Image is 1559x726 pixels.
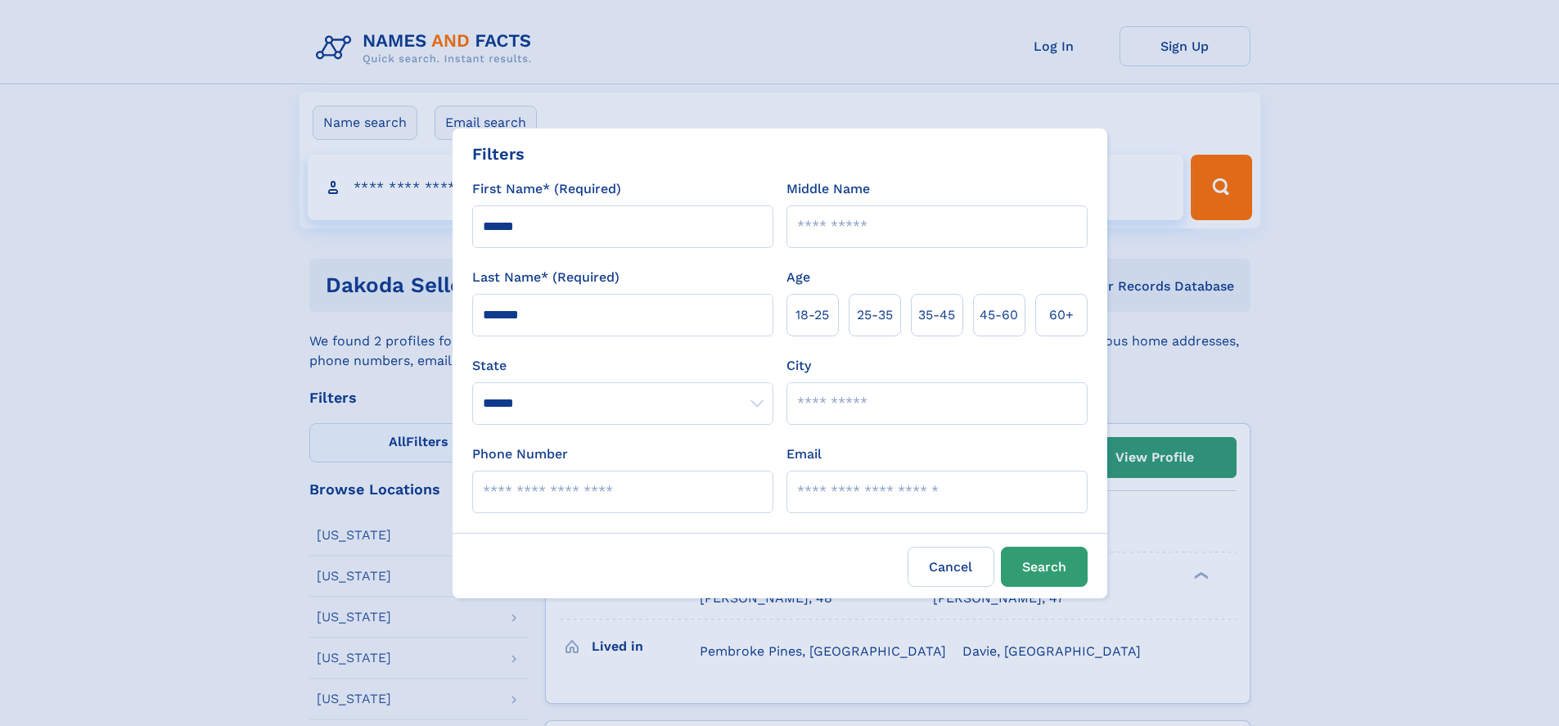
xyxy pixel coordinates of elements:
div: Filters [472,142,525,166]
label: Cancel [908,547,994,587]
label: Middle Name [786,179,870,199]
span: 45‑60 [980,305,1018,325]
span: 35‑45 [918,305,955,325]
label: City [786,356,811,376]
label: Age [786,268,810,287]
span: 18‑25 [795,305,829,325]
label: First Name* (Required) [472,179,621,199]
label: Phone Number [472,444,568,464]
label: State [472,356,773,376]
span: 60+ [1049,305,1074,325]
button: Search [1001,547,1088,587]
label: Email [786,444,822,464]
span: 25‑35 [857,305,893,325]
label: Last Name* (Required) [472,268,620,287]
